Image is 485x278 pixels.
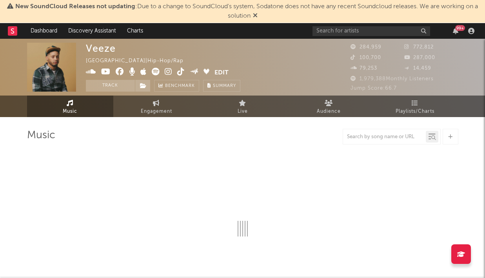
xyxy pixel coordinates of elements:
a: Engagement [113,96,200,117]
span: 1,979,388 Monthly Listeners [351,76,434,81]
span: 284,959 [351,45,381,50]
button: 99+ [453,28,458,34]
button: Edit [214,68,229,78]
span: Live [238,107,248,116]
span: 14,459 [404,66,431,71]
a: Live [200,96,286,117]
a: Audience [286,96,372,117]
span: Summary [213,84,236,88]
div: [GEOGRAPHIC_DATA] | Hip-Hop/Rap [86,56,193,66]
a: Benchmark [154,80,199,92]
span: 772,812 [404,45,434,50]
span: Jump Score: 66.7 [351,86,397,91]
input: Search by song name or URL [343,134,426,140]
div: Veeze [86,43,116,54]
a: Music [27,96,113,117]
span: 100,700 [351,55,381,60]
span: Engagement [141,107,172,116]
span: Dismiss [253,13,258,19]
span: 79,253 [351,66,377,71]
span: : Due to a change to SoundCloud's system, Sodatone does not have any recent Soundcloud releases. ... [15,4,478,19]
a: Dashboard [25,23,63,39]
span: New SoundCloud Releases not updating [15,4,135,10]
span: Music [63,107,77,116]
a: Playlists/Charts [372,96,458,117]
button: Summary [203,80,240,92]
div: 99 + [455,25,465,31]
a: Charts [122,23,149,39]
span: Audience [317,107,341,116]
input: Search for artists [312,26,430,36]
a: Discovery Assistant [63,23,122,39]
button: Track [86,80,135,92]
span: Playlists/Charts [396,107,434,116]
span: Benchmark [165,81,195,91]
span: 287,000 [404,55,435,60]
